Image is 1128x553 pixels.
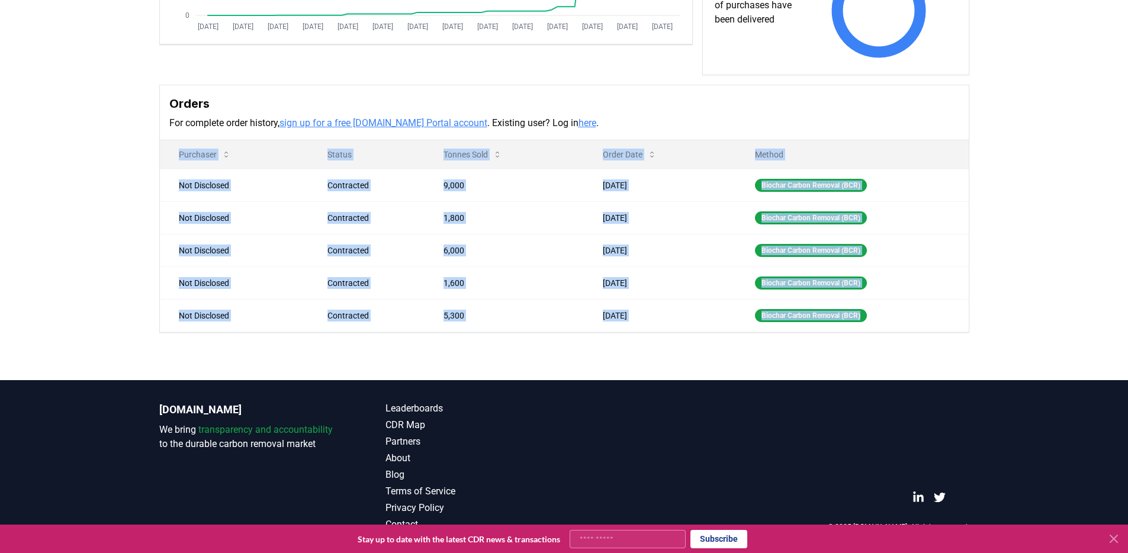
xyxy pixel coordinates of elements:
td: 1,800 [425,201,584,234]
button: Tonnes Sold [434,143,512,166]
td: Not Disclosed [160,234,309,266]
p: Status [318,149,414,160]
td: Not Disclosed [160,299,309,332]
td: 5,300 [425,299,584,332]
a: Twitter [934,491,946,503]
td: [DATE] [584,234,736,266]
a: CDR Map [385,418,564,432]
p: Method [745,149,959,160]
a: Terms of Service [385,484,564,499]
td: 1,600 [425,266,584,299]
tspan: [DATE] [547,22,567,31]
div: Biochar Carbon Removal (BCR) [755,244,867,257]
div: Biochar Carbon Removal (BCR) [755,309,867,322]
td: Not Disclosed [160,266,309,299]
a: About [385,451,564,465]
td: Not Disclosed [160,201,309,234]
td: 6,000 [425,234,584,266]
tspan: [DATE] [651,22,672,31]
td: [DATE] [584,169,736,201]
tspan: [DATE] [616,22,637,31]
tspan: [DATE] [372,22,393,31]
tspan: [DATE] [512,22,532,31]
tspan: [DATE] [477,22,497,31]
div: Biochar Carbon Removal (BCR) [755,211,867,224]
p: For complete order history, . Existing user? Log in . [169,116,959,130]
tspan: [DATE] [267,22,288,31]
button: Order Date [593,143,666,166]
div: Biochar Carbon Removal (BCR) [755,276,867,290]
tspan: [DATE] [302,22,323,31]
button: Purchaser [169,143,240,166]
tspan: [DATE] [232,22,253,31]
tspan: [DATE] [442,22,462,31]
tspan: [DATE] [197,22,218,31]
a: Contact [385,517,564,532]
td: Not Disclosed [160,169,309,201]
div: Contracted [327,179,414,191]
a: Privacy Policy [385,501,564,515]
div: Contracted [327,277,414,289]
p: We bring to the durable carbon removal market [159,423,338,451]
td: [DATE] [584,266,736,299]
a: Leaderboards [385,401,564,416]
a: Partners [385,435,564,449]
td: 9,000 [425,169,584,201]
tspan: [DATE] [337,22,358,31]
td: [DATE] [584,299,736,332]
tspan: 0 [185,11,189,20]
a: here [579,117,596,128]
div: Contracted [327,310,414,321]
td: [DATE] [584,201,736,234]
p: [DOMAIN_NAME] [159,401,338,418]
tspan: [DATE] [407,22,428,31]
span: transparency and accountability [198,424,333,435]
a: Blog [385,468,564,482]
h3: Orders [169,95,959,112]
div: Contracted [327,245,414,256]
p: © 2025 [DOMAIN_NAME]. All rights reserved. [828,522,969,532]
a: LinkedIn [912,491,924,503]
tspan: [DATE] [581,22,602,31]
a: sign up for a free [DOMAIN_NAME] Portal account [279,117,487,128]
div: Contracted [327,212,414,224]
div: Biochar Carbon Removal (BCR) [755,179,867,192]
